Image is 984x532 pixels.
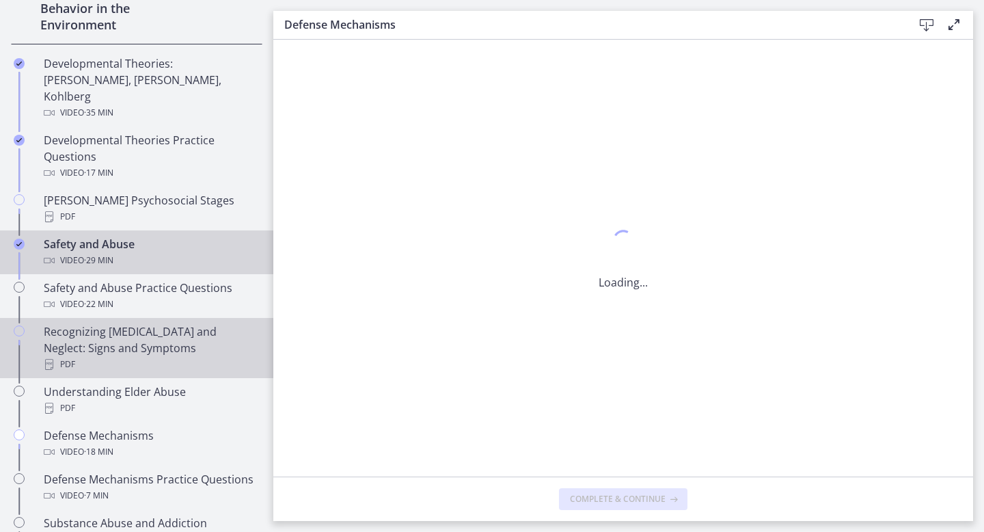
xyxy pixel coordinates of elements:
[14,239,25,250] i: Completed
[44,236,257,269] div: Safety and Abuse
[44,488,257,504] div: Video
[599,274,648,291] p: Loading...
[44,427,257,460] div: Defense Mechanisms
[44,132,257,181] div: Developmental Theories Practice Questions
[44,444,257,460] div: Video
[44,323,257,373] div: Recognizing [MEDICAL_DATA] and Neglect: Signs and Symptoms
[44,165,257,181] div: Video
[44,209,257,225] div: PDF
[84,488,109,504] span: · 7 min
[84,165,113,181] span: · 17 min
[44,356,257,373] div: PDF
[284,16,891,33] h3: Defense Mechanisms
[570,494,666,505] span: Complete & continue
[599,226,648,258] div: 1
[84,296,113,312] span: · 22 min
[84,444,113,460] span: · 18 min
[14,135,25,146] i: Completed
[84,252,113,269] span: · 29 min
[44,280,257,312] div: Safety and Abuse Practice Questions
[44,192,257,225] div: [PERSON_NAME] Psychosocial Stages
[44,105,257,121] div: Video
[44,471,257,504] div: Defense Mechanisms Practice Questions
[559,488,687,510] button: Complete & continue
[44,252,257,269] div: Video
[44,384,257,416] div: Understanding Elder Abuse
[14,58,25,69] i: Completed
[44,400,257,416] div: PDF
[44,55,257,121] div: Developmental Theories: [PERSON_NAME], [PERSON_NAME], Kohlberg
[84,105,113,121] span: · 35 min
[44,296,257,312] div: Video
